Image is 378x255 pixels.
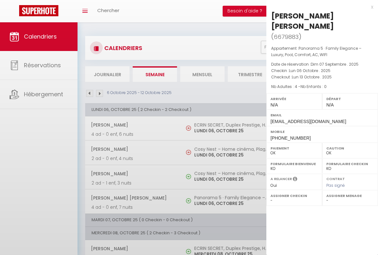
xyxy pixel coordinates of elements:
span: Dim 07 Septembre . 2025 [311,62,359,67]
label: Contrat [326,176,345,180]
label: Paiement [271,145,318,151]
span: ( ) [271,32,301,41]
span: Lun 06 Octobre . 2025 [289,68,330,73]
span: Pas signé [326,183,345,188]
label: Formulaire Bienvenue [271,161,318,167]
span: Lun 13 Octobre . 2025 [292,74,332,80]
span: N/A [271,102,278,107]
label: Mobile [271,128,374,135]
div: [PERSON_NAME] [PERSON_NAME] [271,11,373,31]
p: Checkin : [271,68,373,74]
span: [EMAIL_ADDRESS][DOMAIN_NAME] [271,119,346,124]
p: Checkout : [271,74,373,80]
label: Email [271,112,374,118]
p: Appartement : [271,45,373,58]
span: 6679883 [274,33,299,41]
label: Caution [326,145,374,151]
span: [PHONE_NUMBER] [271,135,311,141]
span: Nb Adultes : 4 - [271,84,327,89]
p: Date de réservation : [271,61,373,68]
div: x [266,3,373,11]
label: Formulaire Checkin [326,161,374,167]
span: N/A [326,102,334,107]
label: Assigner Checkin [271,193,318,199]
span: Panorama 5 · Family Elegance – Luxury, Pool, Comfort, AC, WIFI [271,46,361,57]
i: Sélectionner OUI si vous souhaiter envoyer les séquences de messages post-checkout [293,176,297,183]
label: Départ [326,96,374,102]
label: Assigner Menage [326,193,374,199]
span: Nb Enfants : 0 [300,84,327,89]
label: A relancer [271,176,292,182]
label: Arrivée [271,96,318,102]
